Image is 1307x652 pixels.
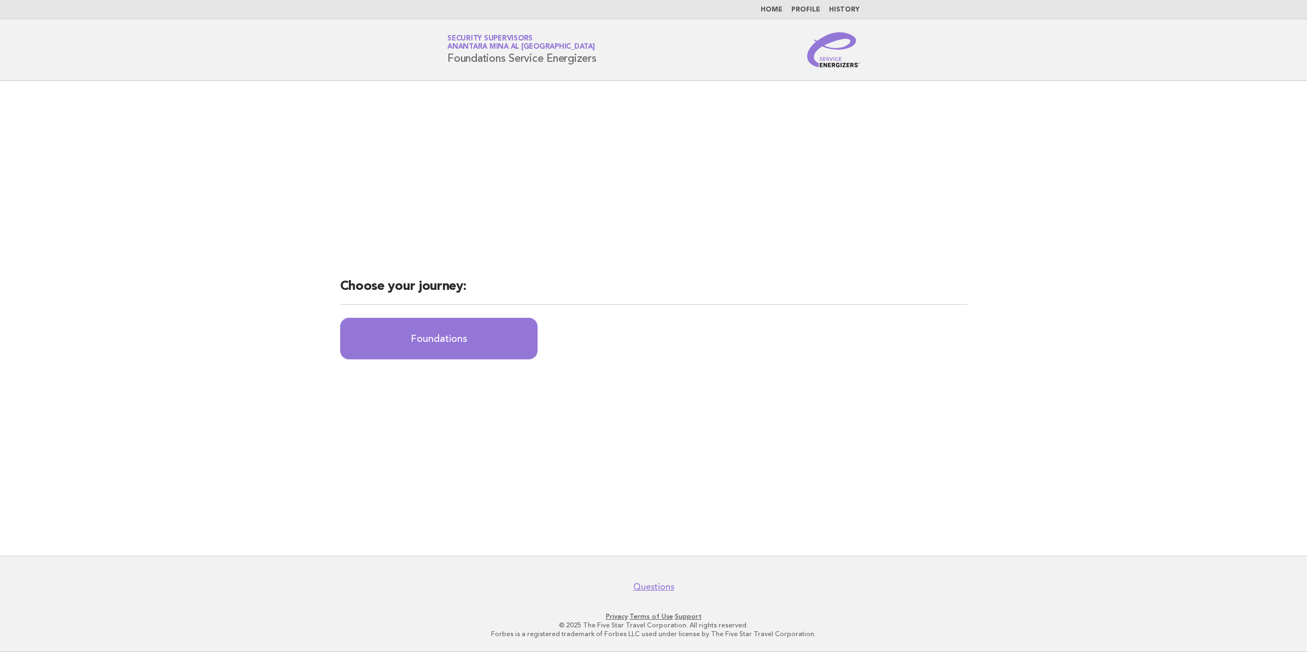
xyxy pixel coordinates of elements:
p: · · [319,612,988,621]
span: Anantara Mina al [GEOGRAPHIC_DATA] [447,44,595,51]
img: Service Energizers [807,32,860,67]
a: Questions [633,581,674,592]
h2: Choose your journey: [340,278,967,305]
a: Foundations [340,318,538,359]
a: Home [761,7,783,13]
a: Terms of Use [629,613,673,620]
p: Forbes is a registered trademark of Forbes LLC used under license by The Five Star Travel Corpora... [319,630,988,638]
h1: Foundations Service Energizers [447,36,597,64]
p: © 2025 The Five Star Travel Corporation. All rights reserved. [319,621,988,630]
a: Security SupervisorsAnantara Mina al [GEOGRAPHIC_DATA] [447,35,595,50]
a: Profile [791,7,820,13]
a: Support [675,613,702,620]
a: Privacy [606,613,628,620]
a: History [829,7,860,13]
